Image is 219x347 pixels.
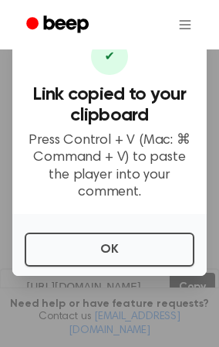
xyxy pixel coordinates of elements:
div: ✔ [91,38,128,75]
p: Press Control + V (Mac: ⌘ Command + V) to paste the player into your comment. [25,132,194,202]
button: OK [25,233,194,267]
h3: Link copied to your clipboard [25,84,194,126]
button: Open menu [167,6,204,43]
a: Beep [15,10,103,40]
